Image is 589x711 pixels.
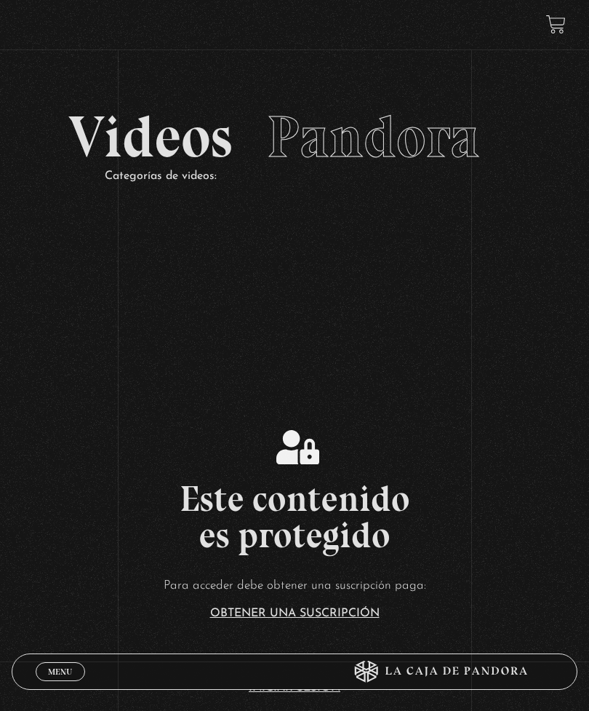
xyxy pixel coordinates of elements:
a: Obtener una suscripción [210,608,380,619]
span: Cerrar [43,680,77,690]
h2: Videos [68,108,521,166]
span: Menu [48,667,72,676]
p: Categorías de videos: [105,166,521,187]
a: View your shopping cart [546,15,566,34]
span: Pandora [267,102,480,172]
